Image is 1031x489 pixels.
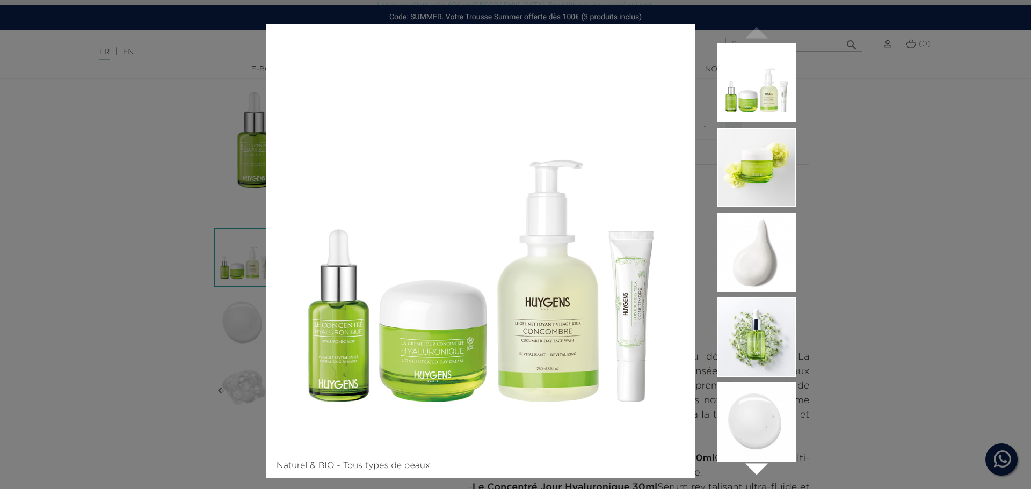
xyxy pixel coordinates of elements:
[277,459,685,472] p: Naturel & BIO - Tous types de peaux
[717,43,796,122] img: Routine jour Concentrée
[730,7,783,61] i: 
[266,24,695,454] img: Routine jour Concentrée
[717,297,796,377] img: Le Concentré Hyaluronique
